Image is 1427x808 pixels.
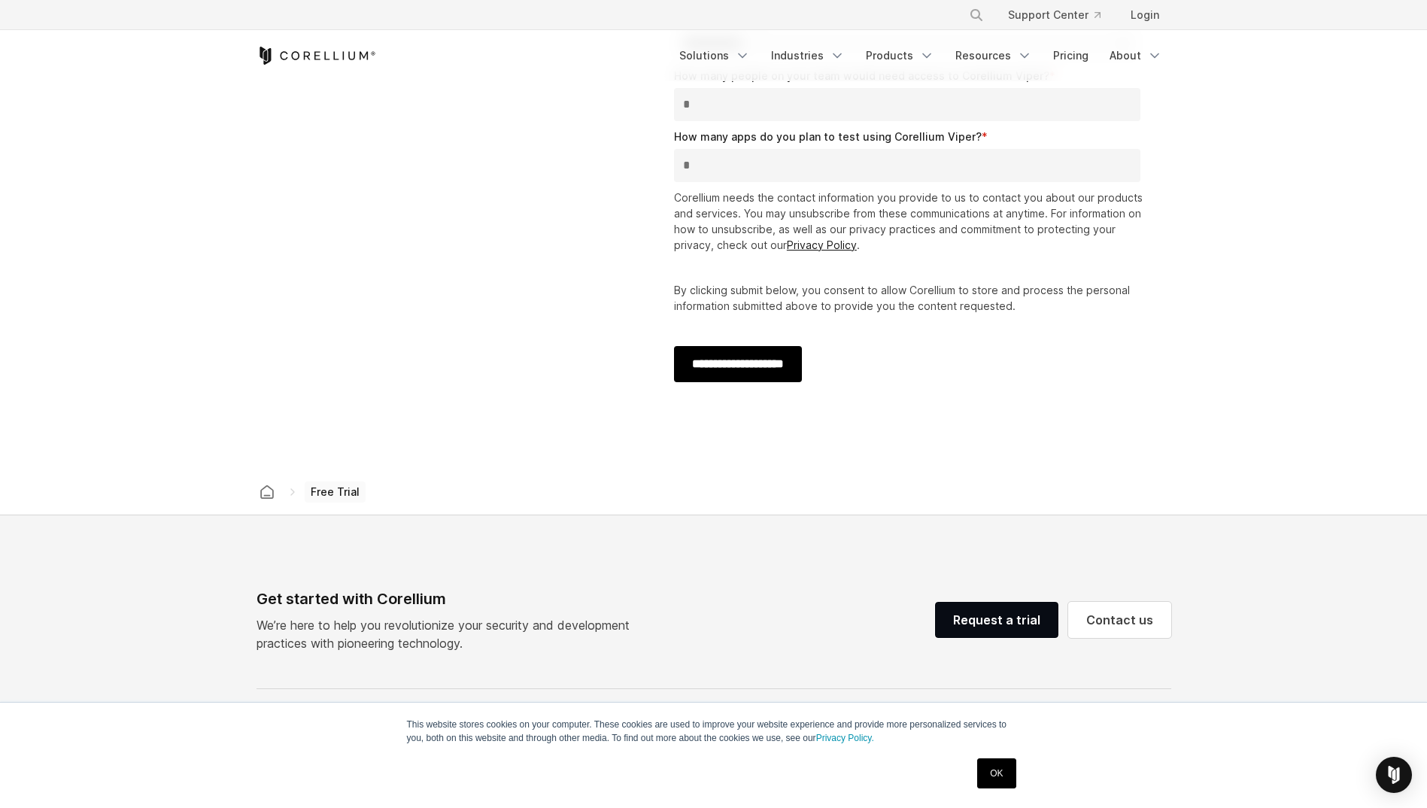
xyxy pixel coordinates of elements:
a: Privacy Policy [787,238,857,251]
a: Login [1119,2,1171,29]
button: Search [963,2,990,29]
div: Navigation Menu [951,2,1171,29]
a: OK [977,758,1016,788]
a: Solutions [670,42,759,69]
a: Resources [946,42,1041,69]
div: Navigation Menu [670,42,1171,69]
p: We’re here to help you revolutionize your security and development practices with pioneering tech... [257,616,642,652]
p: By clicking submit below, you consent to allow Corellium to store and process the personal inform... [674,282,1147,314]
p: This website stores cookies on your computer. These cookies are used to improve your website expe... [407,718,1021,745]
a: Support Center [996,2,1113,29]
a: Products [857,42,943,69]
a: Privacy Policy. [816,733,874,743]
p: Corellium needs the contact information you provide to us to contact you about our products and s... [674,190,1147,253]
div: Get started with Corellium [257,588,642,610]
a: Request a trial [935,602,1058,638]
span: How many apps do you plan to test using Corellium Viper? [674,130,982,143]
a: Contact us [1068,602,1171,638]
a: About [1101,42,1171,69]
a: Corellium Home [257,47,376,65]
span: How many people on your team would need access to Corellium Viper? [674,69,1049,82]
div: Open Intercom Messenger [1376,757,1412,793]
a: Corellium home [254,481,281,503]
a: Pricing [1044,42,1098,69]
a: Industries [762,42,854,69]
span: Free Trial [305,481,366,503]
